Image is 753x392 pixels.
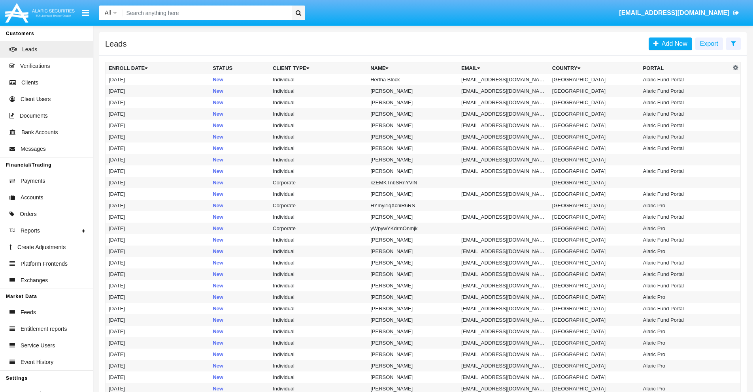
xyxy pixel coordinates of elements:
[649,38,692,50] a: Add New
[270,314,367,326] td: Individual
[209,97,270,108] td: New
[640,349,731,360] td: Alaric Pro
[21,325,67,333] span: Entitlement reports
[367,74,458,85] td: Hertha Block
[209,326,270,337] td: New
[209,257,270,268] td: New
[640,314,731,326] td: Alaric Fund Portal
[209,223,270,234] td: New
[549,303,640,314] td: [GEOGRAPHIC_DATA]
[270,211,367,223] td: Individual
[270,371,367,383] td: Individual
[105,41,127,47] h5: Leads
[695,38,723,50] button: Export
[209,268,270,280] td: New
[270,177,367,188] td: Corporate
[270,246,367,257] td: Individual
[458,280,549,291] td: [EMAIL_ADDRESS][DOMAIN_NAME]
[549,246,640,257] td: [GEOGRAPHIC_DATA]
[21,79,38,87] span: Clients
[367,85,458,97] td: [PERSON_NAME]
[640,234,731,246] td: Alaric Fund Portal
[367,97,458,108] td: [PERSON_NAME]
[458,246,549,257] td: [EMAIL_ADDRESS][DOMAIN_NAME]
[549,154,640,165] td: [GEOGRAPHIC_DATA]
[458,97,549,108] td: [EMAIL_ADDRESS][DOMAIN_NAME]
[270,200,367,211] td: Corporate
[640,337,731,349] td: Alaric Pro
[4,1,76,24] img: Logo image
[458,85,549,97] td: [EMAIL_ADDRESS][DOMAIN_NAME]
[123,6,289,20] input: Search
[549,97,640,108] td: [GEOGRAPHIC_DATA]
[367,360,458,371] td: [PERSON_NAME]
[209,85,270,97] td: New
[106,165,210,177] td: [DATE]
[209,62,270,74] th: Status
[209,234,270,246] td: New
[106,108,210,120] td: [DATE]
[458,337,549,349] td: [EMAIL_ADDRESS][DOMAIN_NAME]
[270,349,367,360] td: Individual
[209,188,270,200] td: New
[549,280,640,291] td: [GEOGRAPHIC_DATA]
[458,257,549,268] td: [EMAIL_ADDRESS][DOMAIN_NAME]
[367,326,458,337] td: [PERSON_NAME]
[367,165,458,177] td: [PERSON_NAME]
[458,131,549,143] td: [EMAIL_ADDRESS][DOMAIN_NAME]
[270,74,367,85] td: Individual
[209,108,270,120] td: New
[458,360,549,371] td: [EMAIL_ADDRESS][DOMAIN_NAME]
[640,291,731,303] td: Alaric Pro
[458,154,549,165] td: [EMAIL_ADDRESS][DOMAIN_NAME]
[458,234,549,246] td: [EMAIL_ADDRESS][DOMAIN_NAME]
[106,120,210,131] td: [DATE]
[209,131,270,143] td: New
[458,268,549,280] td: [EMAIL_ADDRESS][DOMAIN_NAME]
[458,165,549,177] td: [EMAIL_ADDRESS][DOMAIN_NAME]
[458,120,549,131] td: [EMAIL_ADDRESS][DOMAIN_NAME]
[270,165,367,177] td: Individual
[458,74,549,85] td: [EMAIL_ADDRESS][DOMAIN_NAME]
[367,108,458,120] td: [PERSON_NAME]
[21,145,46,153] span: Messages
[549,326,640,337] td: [GEOGRAPHIC_DATA]
[615,2,743,24] a: [EMAIL_ADDRESS][DOMAIN_NAME]
[659,40,687,47] span: Add New
[367,154,458,165] td: [PERSON_NAME]
[549,143,640,154] td: [GEOGRAPHIC_DATA]
[106,131,210,143] td: [DATE]
[367,371,458,383] td: [PERSON_NAME]
[640,326,731,337] td: Alaric Pro
[549,314,640,326] td: [GEOGRAPHIC_DATA]
[640,246,731,257] td: Alaric Pro
[270,85,367,97] td: Individual
[367,131,458,143] td: [PERSON_NAME]
[106,211,210,223] td: [DATE]
[106,97,210,108] td: [DATE]
[106,326,210,337] td: [DATE]
[209,291,270,303] td: New
[270,257,367,268] td: Individual
[270,108,367,120] td: Individual
[640,97,731,108] td: Alaric Fund Portal
[106,234,210,246] td: [DATE]
[209,143,270,154] td: New
[270,360,367,371] td: Individual
[20,210,37,218] span: Orders
[209,314,270,326] td: New
[549,165,640,177] td: [GEOGRAPHIC_DATA]
[17,243,66,251] span: Create Adjustments
[270,303,367,314] td: Individual
[458,62,549,74] th: Email
[209,177,270,188] td: New
[21,193,43,202] span: Accounts
[367,223,458,234] td: yWpywYKdrmOnmjk
[458,291,549,303] td: [EMAIL_ADDRESS][DOMAIN_NAME]
[367,211,458,223] td: [PERSON_NAME]
[209,280,270,291] td: New
[105,9,111,16] span: All
[21,276,48,285] span: Exchanges
[106,143,210,154] td: [DATE]
[270,131,367,143] td: Individual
